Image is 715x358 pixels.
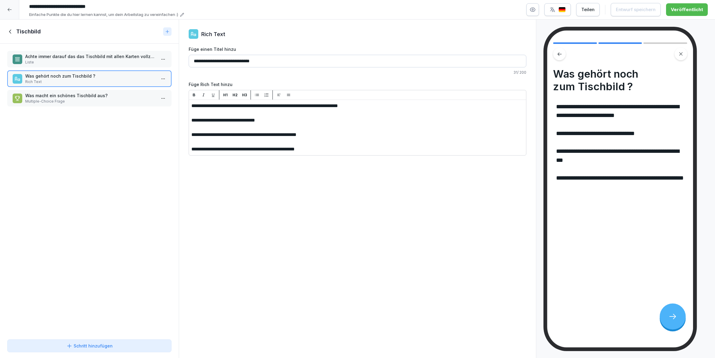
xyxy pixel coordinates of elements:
button: Veröffentlicht [666,3,708,16]
button: H3 [241,91,248,99]
p: Multiple-Choice Frage [25,99,156,104]
p: Was macht ein schönes Tischbild aus? [25,92,156,99]
label: Füge einen Titel hinzu [189,46,526,52]
button: Teilen [576,3,600,16]
button: H1 [222,91,229,99]
p: 31 / 200 [189,70,526,75]
img: de.svg [558,7,566,13]
button: Schritt hinzufügen [7,339,172,352]
button: Entwurf speichern [611,3,661,16]
div: Was macht ein schönes Tischbild aus?Multiple-Choice Frage [7,90,172,106]
p: Rich Text [25,79,156,85]
p: Rich Text [201,30,225,38]
div: Veröffentlicht [671,6,703,13]
div: Entwurf speichern [616,6,656,13]
p: Achte immer darauf das das Tischbild mit allen Karten vollzählig auf dem Tisch Liegen [25,53,156,60]
p: H2 [233,92,238,98]
p: H3 [242,92,247,98]
div: Was gehört noch zum Tischbild ?Rich Text [7,70,172,87]
p: Liste [25,60,156,65]
label: Füge Rich Text hinzu [189,81,526,88]
div: Achte immer darauf das das Tischbild mit allen Karten vollzählig auf dem Tisch LiegenListe [7,51,172,67]
h1: Tischbild [16,28,41,35]
p: H1 [223,92,228,98]
div: Schritt hinzufügen [66,343,113,349]
p: Einfache Punkte die du hier lernen kannst, um dein Arbeitstag zu vereinfachen :) [29,12,178,18]
p: Was gehört noch zum Tischbild ? [25,73,156,79]
div: Teilen [581,6,595,13]
button: H2 [231,91,239,99]
h4: Was gehört noch zum Tischbild ? [553,68,687,93]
